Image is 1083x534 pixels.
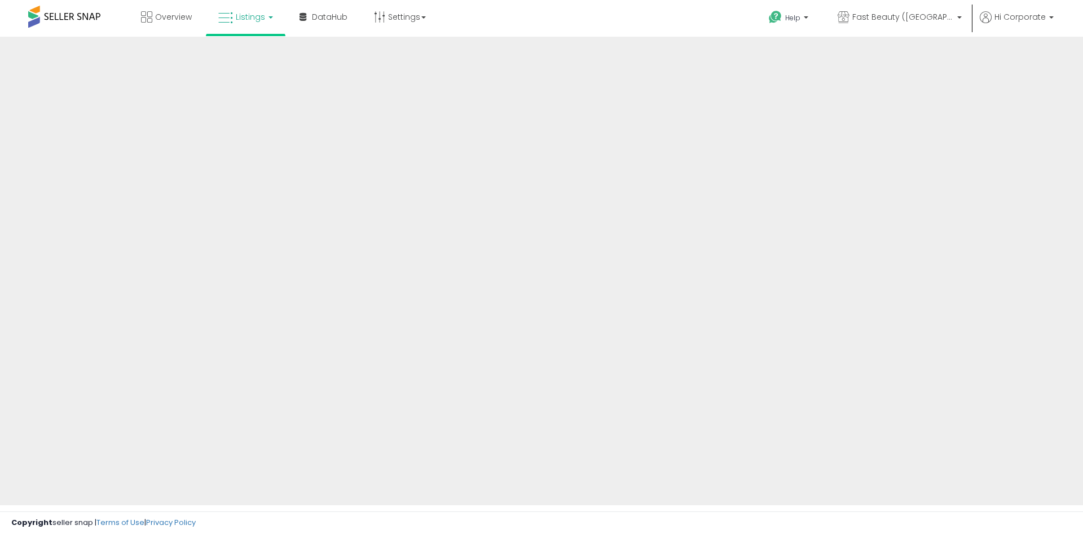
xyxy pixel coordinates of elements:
a: Hi Corporate [980,11,1054,37]
a: Help [760,2,820,37]
i: Get Help [768,10,782,24]
span: Hi Corporate [994,11,1046,23]
span: Help [785,13,800,23]
span: Overview [155,11,192,23]
span: DataHub [312,11,347,23]
span: Fast Beauty ([GEOGRAPHIC_DATA]) [852,11,954,23]
span: Listings [236,11,265,23]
